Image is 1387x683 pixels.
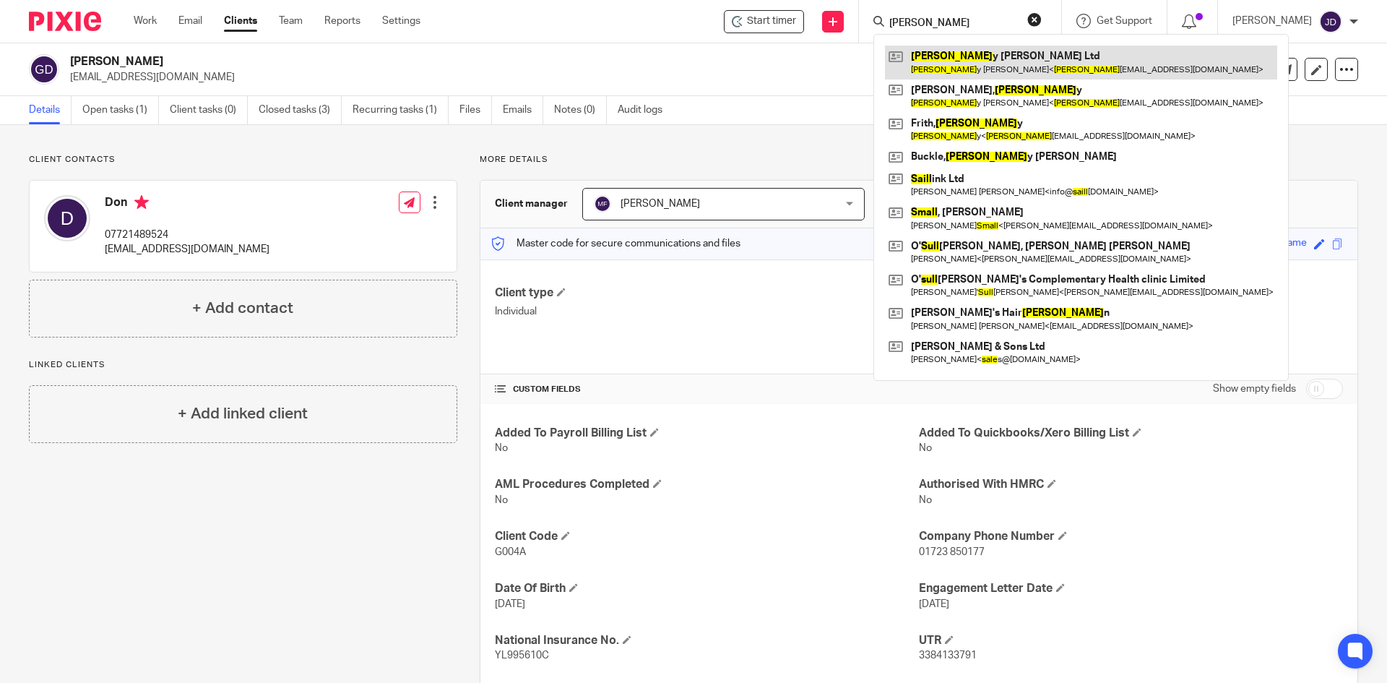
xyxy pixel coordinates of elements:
img: Pixie [29,12,101,31]
label: Show empty fields [1213,382,1296,396]
span: [DATE] [919,599,949,609]
p: 07721489524 [105,228,269,242]
i: Primary [134,195,149,210]
span: 3384133791 [919,650,977,661]
span: Start timer [747,14,796,29]
h4: Company Phone Number [919,529,1343,544]
span: 01723 850177 [919,547,985,557]
span: [PERSON_NAME] [621,199,700,209]
h4: AML Procedures Completed [495,477,919,492]
a: Recurring tasks (1) [353,96,449,124]
h4: Client type [495,285,919,301]
span: Get Support [1097,16,1152,26]
h4: Added To Quickbooks/Xero Billing List [919,426,1343,441]
p: Client contacts [29,154,457,166]
a: Details [29,96,72,124]
img: svg%3E [1319,10,1342,33]
span: No [919,495,932,505]
a: Clients [224,14,257,28]
h3: Client manager [495,197,568,211]
img: svg%3E [29,54,59,85]
p: [EMAIL_ADDRESS][DOMAIN_NAME] [105,242,269,257]
h4: + Add linked client [178,403,308,425]
a: Audit logs [618,96,673,124]
h4: Client Code [495,529,919,544]
span: [DATE] [495,599,525,609]
div: Graham, Don [724,10,804,33]
h4: Added To Payroll Billing List [495,426,919,441]
span: No [495,495,508,505]
p: [PERSON_NAME] [1232,14,1312,28]
a: Work [134,14,157,28]
h4: National Insurance No. [495,633,919,648]
a: Settings [382,14,420,28]
a: Notes (0) [554,96,607,124]
h4: Don [105,195,269,213]
a: Files [459,96,492,124]
p: More details [480,154,1358,166]
a: Open tasks (1) [82,96,159,124]
h2: [PERSON_NAME] [70,54,943,69]
p: Linked clients [29,359,457,371]
input: Search [888,17,1018,30]
a: Emails [503,96,543,124]
span: No [495,443,508,453]
h4: Date Of Birth [495,581,919,596]
img: svg%3E [594,195,611,212]
h4: Engagement Letter Date [919,581,1343,596]
a: Email [178,14,202,28]
span: G004A [495,547,526,557]
span: YL995610C [495,650,549,661]
a: Team [279,14,303,28]
p: [EMAIL_ADDRESS][DOMAIN_NAME] [70,70,1162,85]
p: Individual [495,304,919,319]
h4: UTR [919,633,1343,648]
button: Clear [1027,12,1042,27]
a: Reports [324,14,360,28]
h4: + Add contact [192,297,293,319]
span: No [919,443,932,453]
h4: Authorised With HMRC [919,477,1343,492]
img: svg%3E [44,195,90,241]
p: Master code for secure communications and files [491,236,740,251]
h4: CUSTOM FIELDS [495,384,919,395]
a: Client tasks (0) [170,96,248,124]
a: Closed tasks (3) [259,96,342,124]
